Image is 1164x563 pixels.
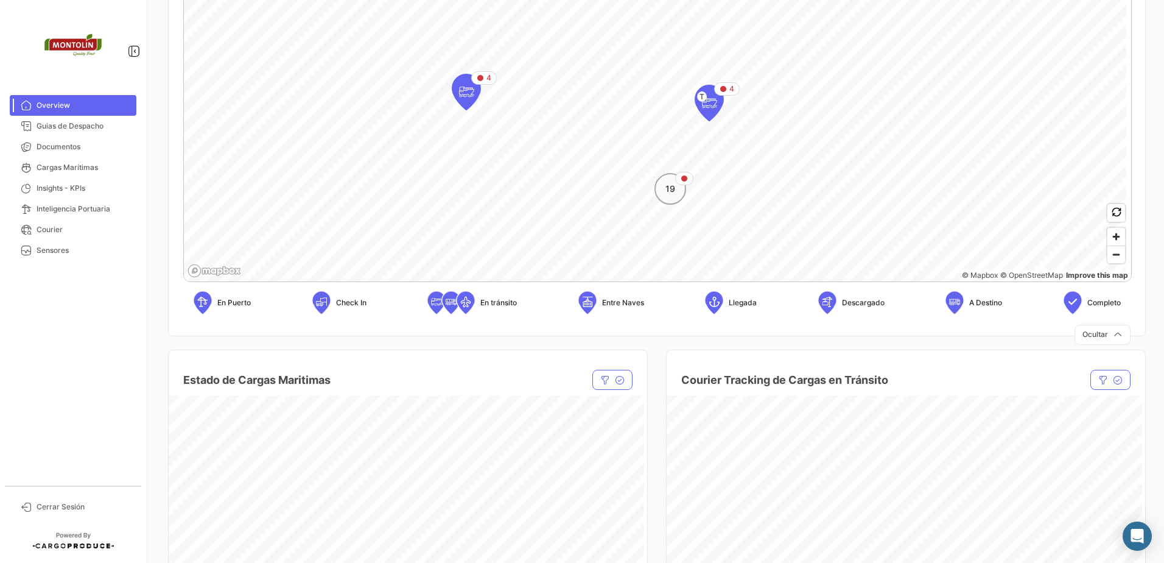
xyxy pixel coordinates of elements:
span: Insights - KPIs [37,183,131,194]
span: Descargado [842,297,885,308]
span: En tránsito [480,297,517,308]
span: Courier [37,224,131,235]
a: Documentos [10,136,136,157]
a: Sensores [10,240,136,261]
a: Mapbox [962,271,998,280]
div: Map marker [695,85,724,121]
span: T [697,91,707,102]
span: 19 [665,183,675,195]
h4: Estado de Cargas Maritimas [183,372,331,389]
a: Map feedback [1066,271,1128,280]
span: Cargas Marítimas [37,162,131,173]
button: Zoom out [1107,246,1125,263]
a: Guias de Despacho [10,116,136,136]
span: Sensores [37,245,131,256]
button: Zoom in [1107,228,1125,246]
span: Check In [336,297,366,308]
a: Insights - KPIs [10,178,136,199]
span: En Puerto [217,297,251,308]
a: Courier [10,219,136,240]
button: Ocultar [1075,325,1131,345]
a: Overview [10,95,136,116]
span: Cerrar Sesión [37,501,131,512]
img: 2d55ee68-5a11-4b18-9445-71bae2c6d5df.png [43,15,103,76]
span: A Destino [969,297,1002,308]
a: Cargas Marítimas [10,157,136,178]
span: Llegada [729,297,757,308]
a: OpenStreetMap [1000,271,1063,280]
div: Map marker [452,74,481,110]
a: Mapbox logo [188,264,241,278]
h4: Courier Tracking de Cargas en Tránsito [681,372,888,389]
span: Documentos [37,141,131,152]
span: 4 [486,73,491,83]
div: Abrir Intercom Messenger [1123,522,1152,551]
span: Guias de Despacho [37,121,131,132]
span: Inteligencia Portuaria [37,204,131,214]
span: Overview [37,100,131,111]
div: Map marker [654,173,686,205]
span: Entre Naves [602,297,644,308]
span: 4 [729,83,734,94]
span: Zoom out [1107,246,1125,263]
a: Inteligencia Portuaria [10,199,136,219]
span: Completo [1087,297,1121,308]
